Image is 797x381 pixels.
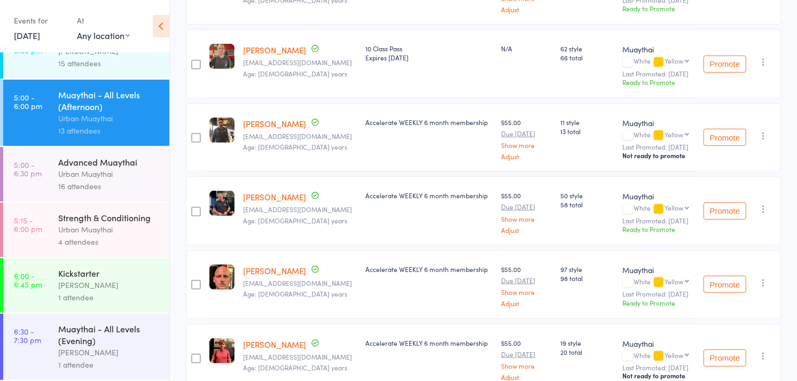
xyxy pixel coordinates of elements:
[623,278,692,287] div: White
[623,352,692,361] div: White
[58,236,160,248] div: 4 attendees
[209,265,235,290] img: image1728378503.png
[243,363,347,372] span: Age: [DEMOGRAPHIC_DATA] years
[14,327,41,344] time: 6:30 - 7:30 pm
[501,300,552,307] a: Adjust
[623,204,692,213] div: White
[560,127,614,136] span: 13 total
[243,289,347,298] span: Age: [DEMOGRAPHIC_DATA] years
[501,142,552,149] a: Show more
[501,277,552,284] small: Due [DATE]
[665,352,684,359] div: Yellow
[3,147,169,201] a: 5:00 -6:30 pmAdvanced MuaythaiUrban Muaythai16 attendees
[623,290,692,298] small: Last Promoted: [DATE]
[560,265,614,274] span: 97 style
[501,203,552,211] small: Due [DATE]
[243,206,356,213] small: Stevearmstrong104@gmail.com
[14,271,42,289] time: 6:00 - 6:45 pm
[365,118,493,127] div: Accelerate WEEKLY 6 month membership
[560,338,614,347] span: 19 style
[243,279,356,287] small: laselectrical93@gmail.com
[58,359,160,371] div: 1 attendee
[704,129,746,146] button: Promote
[665,278,684,285] div: Yellow
[560,191,614,200] span: 50 style
[243,265,306,276] a: [PERSON_NAME]
[58,267,160,279] div: Kickstarter
[501,362,552,369] a: Show more
[243,69,347,78] span: Age: [DEMOGRAPHIC_DATA] years
[623,364,692,371] small: Last Promoted: [DATE]
[623,131,692,140] div: White
[77,12,130,29] div: At
[77,29,130,41] div: Any location
[14,93,42,110] time: 5:00 - 6:00 pm
[623,143,692,151] small: Last Promoted: [DATE]
[501,289,552,296] a: Show more
[365,265,493,274] div: Accelerate WEEKLY 6 month membership
[58,223,160,236] div: Urban Muaythai
[560,347,614,356] span: 20 total
[501,130,552,137] small: Due [DATE]
[3,80,169,146] a: 5:00 -6:00 pmMuaythai - All Levels (Afternoon)Urban Muaythai13 attendees
[14,37,42,55] time: 4:15 - 5:00 pm
[365,44,493,62] div: 10 Class Pass
[209,118,235,143] img: image1751522926.png
[243,59,356,66] small: jgreencombi@gmail.com
[3,258,169,313] a: 6:00 -6:45 pmKickstarter[PERSON_NAME]1 attendee
[704,203,746,220] button: Promote
[243,118,306,129] a: [PERSON_NAME]
[623,70,692,77] small: Last Promoted: [DATE]
[58,156,160,168] div: Advanced Muaythai
[58,279,160,291] div: [PERSON_NAME]
[623,338,692,349] div: Muaythai
[365,338,493,347] div: Accelerate WEEKLY 6 month membership
[58,291,160,304] div: 1 attendee
[209,338,235,363] img: image1752135000.png
[501,153,552,160] a: Adjust
[623,57,692,66] div: White
[560,118,614,127] span: 11 style
[560,44,614,53] span: 62 style
[501,215,552,222] a: Show more
[704,349,746,367] button: Promote
[3,314,169,380] a: 6:30 -7:30 pmMuaythai - All Levels (Evening)[PERSON_NAME]1 attendee
[501,118,552,160] div: $55.00
[365,191,493,200] div: Accelerate WEEKLY 6 month membership
[243,353,356,361] small: Joshcolwell2001@gmail.com
[704,276,746,293] button: Promote
[58,57,160,69] div: 15 attendees
[14,12,66,29] div: Events for
[501,265,552,307] div: $55.00
[623,265,692,275] div: Muaythai
[58,112,160,125] div: Urban Muaythai
[209,44,235,69] img: image1638215858.png
[665,204,684,211] div: Yellow
[243,191,306,203] a: [PERSON_NAME]
[704,56,746,73] button: Promote
[501,351,552,358] small: Due [DATE]
[58,89,160,112] div: Muaythai - All Levels (Afternoon)
[243,133,356,140] small: kevinoherlihy96@gmail.com
[365,53,493,62] div: Expires [DATE]
[501,338,552,380] div: $55.00
[665,131,684,138] div: Yellow
[501,44,552,53] div: N/A
[14,160,42,177] time: 5:00 - 6:30 pm
[501,191,552,233] div: $55.00
[623,191,692,201] div: Muaythai
[243,142,347,151] span: Age: [DEMOGRAPHIC_DATA] years
[560,200,614,209] span: 58 total
[209,191,235,216] img: image1738139107.png
[14,216,42,233] time: 5:15 - 6:00 pm
[14,29,40,41] a: [DATE]
[623,44,692,55] div: Muaythai
[243,44,306,56] a: [PERSON_NAME]
[501,374,552,380] a: Adjust
[560,53,614,62] span: 66 total
[623,77,692,87] div: Ready to Promote
[58,180,160,192] div: 16 attendees
[58,323,160,346] div: Muaythai - All Levels (Evening)
[623,298,692,307] div: Ready to Promote
[58,125,160,137] div: 13 attendees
